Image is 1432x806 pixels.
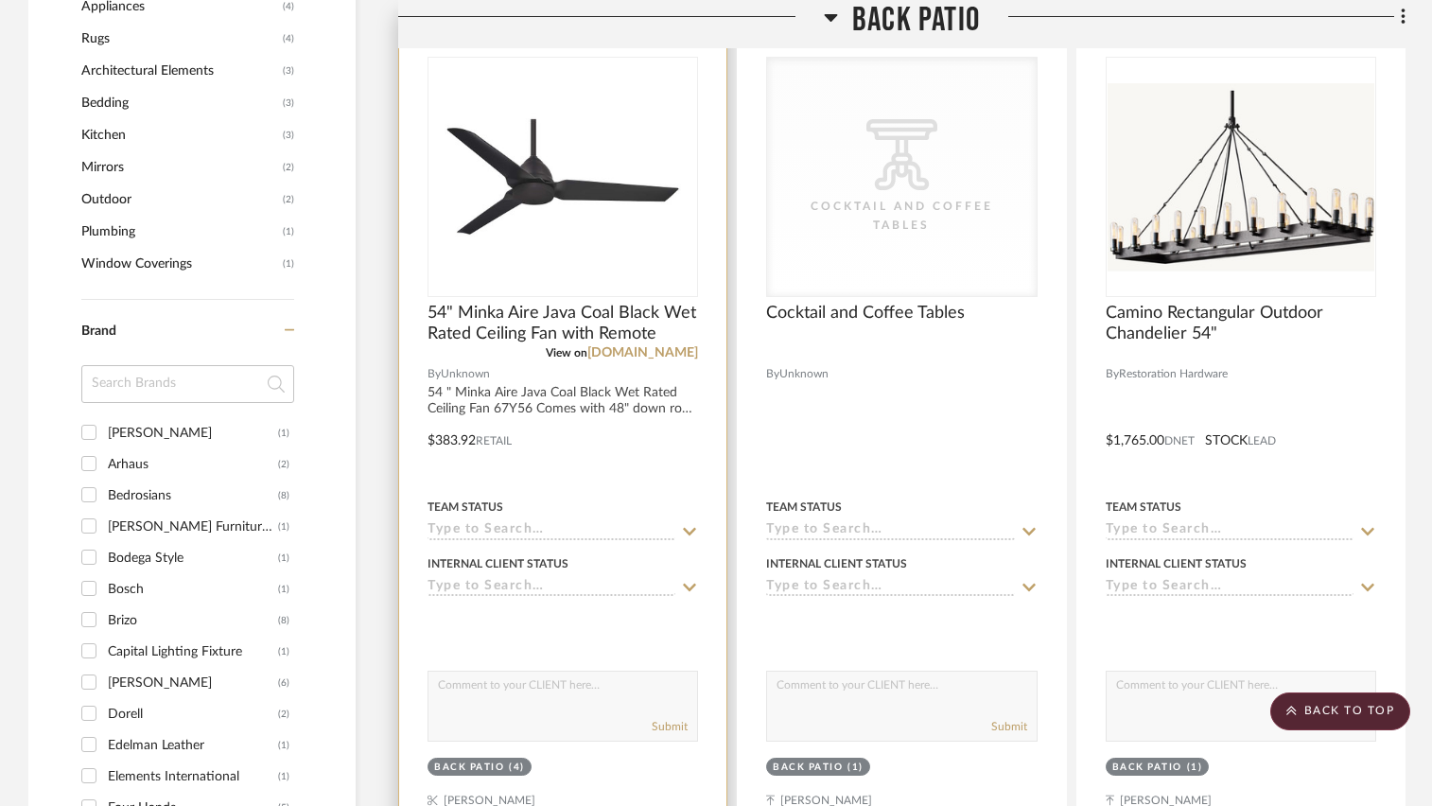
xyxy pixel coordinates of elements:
div: (1) [278,512,289,542]
scroll-to-top-button: BACK TO TOP [1270,692,1410,730]
a: [DOMAIN_NAME] [587,346,698,359]
span: (2) [283,184,294,215]
input: Type to Search… [1106,522,1353,540]
span: Rugs [81,23,278,55]
div: Bosch [108,574,278,604]
span: Cocktail and Coffee Tables [766,303,965,324]
span: Restoration Hardware [1119,365,1228,383]
div: Brizo [108,605,278,636]
div: Bodega Style [108,543,278,573]
span: (2) [283,152,294,183]
div: Capital Lighting Fixture [108,637,278,667]
span: Unknown [441,365,490,383]
div: Elements International [108,762,278,792]
div: (1) [1187,761,1203,775]
div: Dorell [108,699,278,729]
div: (8) [278,605,289,636]
span: (3) [283,88,294,118]
div: [PERSON_NAME] [108,418,278,448]
div: (1) [278,637,289,667]
div: (1) [278,543,289,573]
button: Submit [652,718,688,735]
input: Search Brands [81,365,294,403]
input: Type to Search… [766,522,1014,540]
div: [PERSON_NAME] [108,668,278,698]
span: (4) [283,24,294,54]
span: Plumbing [81,216,278,248]
span: View on [546,347,587,359]
div: (6) [278,668,289,698]
span: Bedding [81,87,278,119]
span: (1) [283,249,294,279]
input: Type to Search… [428,522,675,540]
div: Back Patio [1112,761,1182,775]
input: Type to Search… [1106,579,1353,597]
span: By [428,365,441,383]
div: Internal Client Status [766,555,907,572]
span: Mirrors [81,151,278,184]
span: By [1106,365,1119,383]
div: Bedrosians [108,481,278,511]
div: Back Patio [773,761,843,775]
div: (1) [278,418,289,448]
div: (8) [278,481,289,511]
span: (3) [283,120,294,150]
div: (1) [278,730,289,761]
div: Internal Client Status [428,555,568,572]
span: Outdoor [81,184,278,216]
span: Camino Rectangular Outdoor Chandelier 54" [1106,303,1376,344]
div: Edelman Leather [108,730,278,761]
span: Unknown [779,365,829,383]
div: (1) [278,574,289,604]
img: Camino Rectangular Outdoor Chandelier 54" [1108,83,1374,271]
div: Team Status [766,499,842,516]
div: Back Patio [434,761,504,775]
input: Type to Search… [766,579,1014,597]
div: Team Status [1106,499,1181,516]
span: (3) [283,56,294,86]
div: (2) [278,449,289,480]
div: (1) [847,761,864,775]
input: Type to Search… [428,579,675,597]
div: (1) [278,762,289,792]
span: (1) [283,217,294,247]
div: Arhaus [108,449,278,480]
div: Internal Client Status [1106,555,1247,572]
img: 54" Minka Aire Java Coal Black Wet Rated Ceiling Fan with Remote [445,59,681,295]
span: 54" Minka Aire Java Coal Black Wet Rated Ceiling Fan with Remote [428,303,698,344]
button: Submit [991,718,1027,735]
div: Cocktail and Coffee Tables [807,197,996,235]
div: (2) [278,699,289,729]
span: Kitchen [81,119,278,151]
span: Brand [81,324,116,338]
div: (4) [509,761,525,775]
span: Window Coverings [81,248,278,280]
span: Architectural Elements [81,55,278,87]
div: Team Status [428,499,503,516]
div: [PERSON_NAME] Furniture Company [108,512,278,542]
span: By [766,365,779,383]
